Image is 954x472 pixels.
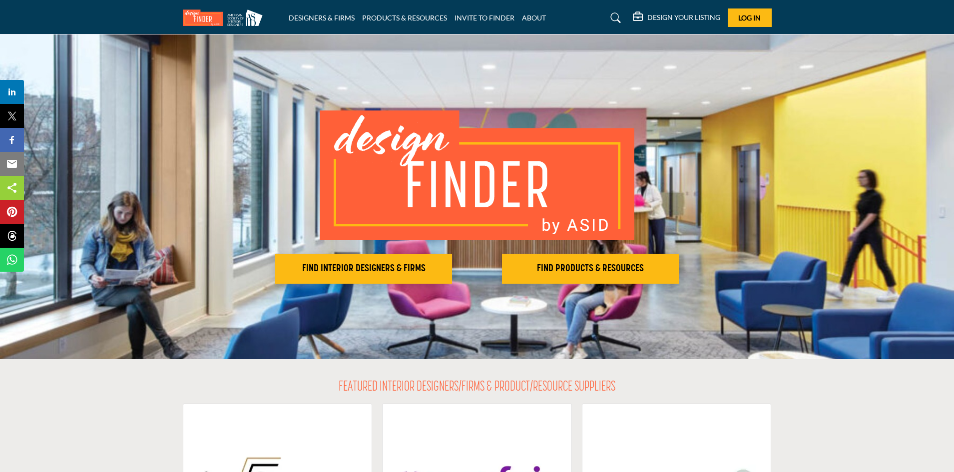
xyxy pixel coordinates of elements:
[647,13,720,22] h5: DESIGN YOUR LISTING
[738,13,761,22] span: Log In
[320,110,634,240] img: image
[339,379,615,396] h2: FEATURED INTERIOR DESIGNERS/FIRMS & PRODUCT/RESOURCE SUPPLIERS
[502,254,679,284] button: FIND PRODUCTS & RESOURCES
[601,10,627,26] a: Search
[455,13,514,22] a: INVITE TO FINDER
[362,13,447,22] a: PRODUCTS & RESOURCES
[522,13,546,22] a: ABOUT
[278,263,449,275] h2: FIND INTERIOR DESIGNERS & FIRMS
[183,9,268,26] img: Site Logo
[633,12,720,24] div: DESIGN YOUR LISTING
[728,8,772,27] button: Log In
[505,263,676,275] h2: FIND PRODUCTS & RESOURCES
[275,254,452,284] button: FIND INTERIOR DESIGNERS & FIRMS
[289,13,355,22] a: DESIGNERS & FIRMS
